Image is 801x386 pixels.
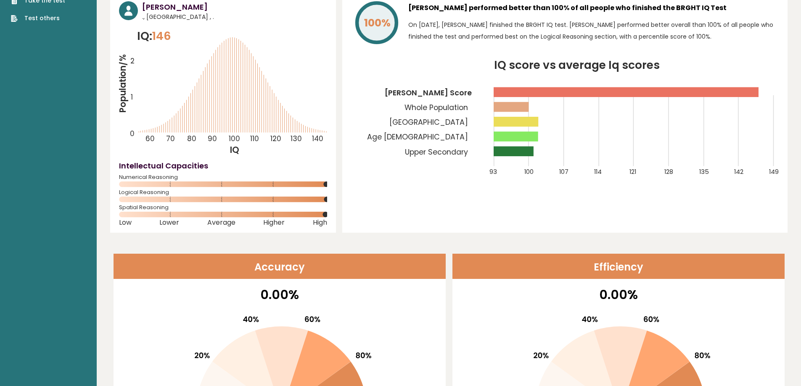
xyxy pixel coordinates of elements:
tspan: 80 [187,134,196,144]
span: 146 [152,28,171,44]
span: High [313,221,327,224]
tspan: 100% [364,16,391,30]
span: Lower [159,221,179,224]
tspan: 100 [229,134,240,144]
tspan: [GEOGRAPHIC_DATA] [389,117,468,127]
tspan: 149 [769,168,779,176]
tspan: IQ [230,144,240,156]
tspan: 114 [594,168,602,176]
h4: Intellectual Capacities [119,160,327,171]
tspan: 121 [629,168,636,176]
tspan: 70 [166,134,175,144]
tspan: 90 [208,134,217,144]
span: Low [119,221,132,224]
p: 0.00% [458,285,779,304]
h3: [PERSON_NAME] performed better than 100% of all people who finished the BRGHT IQ Test [408,1,779,15]
span: Numerical Reasoning [119,176,327,179]
tspan: IQ score vs average Iq scores [494,57,660,73]
tspan: Upper Secondary [405,147,468,157]
tspan: [PERSON_NAME] Score [385,88,472,98]
header: Accuracy [114,254,446,279]
span: Logical Reasoning [119,191,327,194]
tspan: Whole Population [404,102,468,113]
tspan: 100 [524,168,534,176]
header: Efficiency [452,254,785,279]
span: Higher [263,221,285,224]
p: IQ: [137,28,171,45]
tspan: 60 [145,134,155,144]
h3: [PERSON_NAME] [142,1,327,13]
span: Spatial Reasoning [119,206,327,209]
tspan: 93 [489,168,497,176]
span: Average [207,221,235,224]
tspan: 110 [250,134,259,144]
tspan: 1 [131,92,133,102]
tspan: 142 [734,168,743,176]
tspan: 120 [270,134,281,144]
tspan: 135 [699,168,709,176]
span: ., [GEOGRAPHIC_DATA] , . [142,13,327,21]
p: On [DATE], [PERSON_NAME] finished the BRGHT IQ test. [PERSON_NAME] performed better overall than ... [408,19,779,42]
tspan: Population/% [117,54,129,113]
tspan: 140 [312,134,323,144]
tspan: Age [DEMOGRAPHIC_DATA] [367,132,468,142]
a: Test others [11,14,65,23]
tspan: 107 [559,168,568,176]
tspan: 130 [291,134,302,144]
tspan: 0 [130,129,135,139]
tspan: 128 [664,168,673,176]
tspan: 2 [130,56,135,66]
p: 0.00% [119,285,440,304]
